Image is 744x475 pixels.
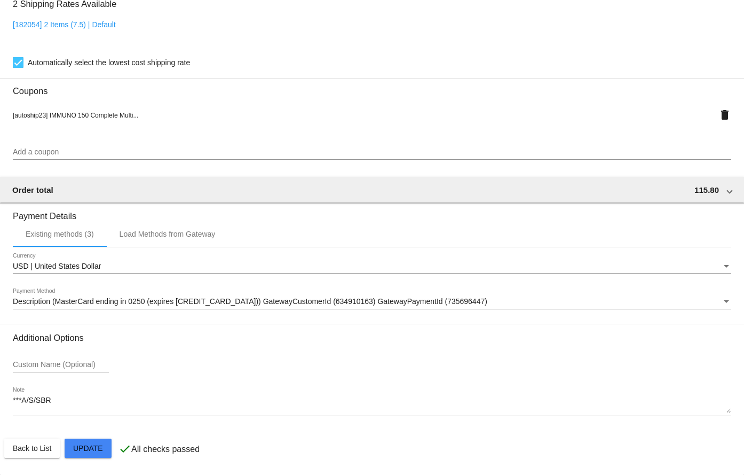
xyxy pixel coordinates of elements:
[12,185,53,194] span: Order total
[131,445,200,454] p: All checks passed
[28,56,190,69] span: Automatically select the lowest cost shipping rate
[718,108,731,121] mat-icon: delete
[13,297,487,306] span: Description (MasterCard ending in 0250 (expires [CREDIT_CARD_DATA])) GatewayCustomerId (634910163...
[13,444,51,453] span: Back to List
[13,361,109,369] input: Custom Name (Optional)
[13,148,731,157] input: Add a coupon
[13,78,731,96] h3: Coupons
[13,333,731,343] h3: Additional Options
[13,112,138,119] span: [autoship23] IMMUNO 150 Complete Multi...
[694,185,719,194] span: 115.80
[118,442,131,455] mat-icon: check
[13,262,101,270] span: USD | United States Dollar
[26,230,94,238] div: Existing methods (3)
[73,444,103,453] span: Update
[65,439,112,458] button: Update
[120,230,216,238] div: Load Methods from Gateway
[13,298,731,306] mat-select: Payment Method
[13,20,116,29] a: [182054] 2 Items (7.5) | Default
[13,262,731,271] mat-select: Currency
[13,203,731,221] h3: Payment Details
[4,439,60,458] button: Back to List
